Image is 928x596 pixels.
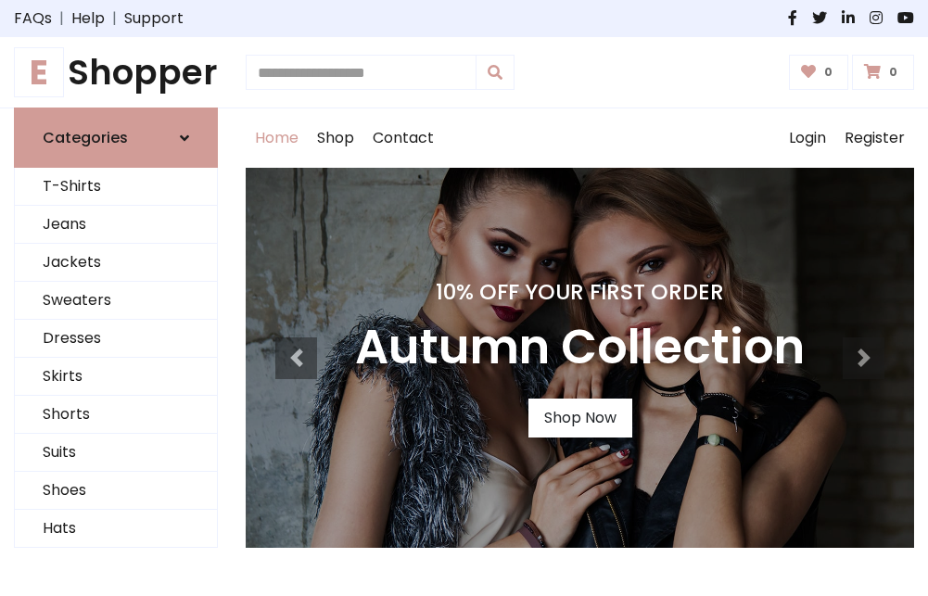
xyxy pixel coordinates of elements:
[308,108,363,168] a: Shop
[355,320,805,376] h3: Autumn Collection
[15,168,217,206] a: T-Shirts
[355,279,805,305] h4: 10% Off Your First Order
[820,64,837,81] span: 0
[852,55,914,90] a: 0
[15,244,217,282] a: Jackets
[14,108,218,168] a: Categories
[528,399,632,437] a: Shop Now
[15,510,217,548] a: Hats
[124,7,184,30] a: Support
[15,206,217,244] a: Jeans
[15,472,217,510] a: Shoes
[14,52,218,93] a: EShopper
[14,7,52,30] a: FAQs
[780,108,835,168] a: Login
[246,108,308,168] a: Home
[884,64,902,81] span: 0
[71,7,105,30] a: Help
[52,7,71,30] span: |
[105,7,124,30] span: |
[14,47,64,97] span: E
[15,434,217,472] a: Suits
[789,55,849,90] a: 0
[835,108,914,168] a: Register
[15,358,217,396] a: Skirts
[14,52,218,93] h1: Shopper
[43,129,128,146] h6: Categories
[15,320,217,358] a: Dresses
[363,108,443,168] a: Contact
[15,282,217,320] a: Sweaters
[15,396,217,434] a: Shorts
